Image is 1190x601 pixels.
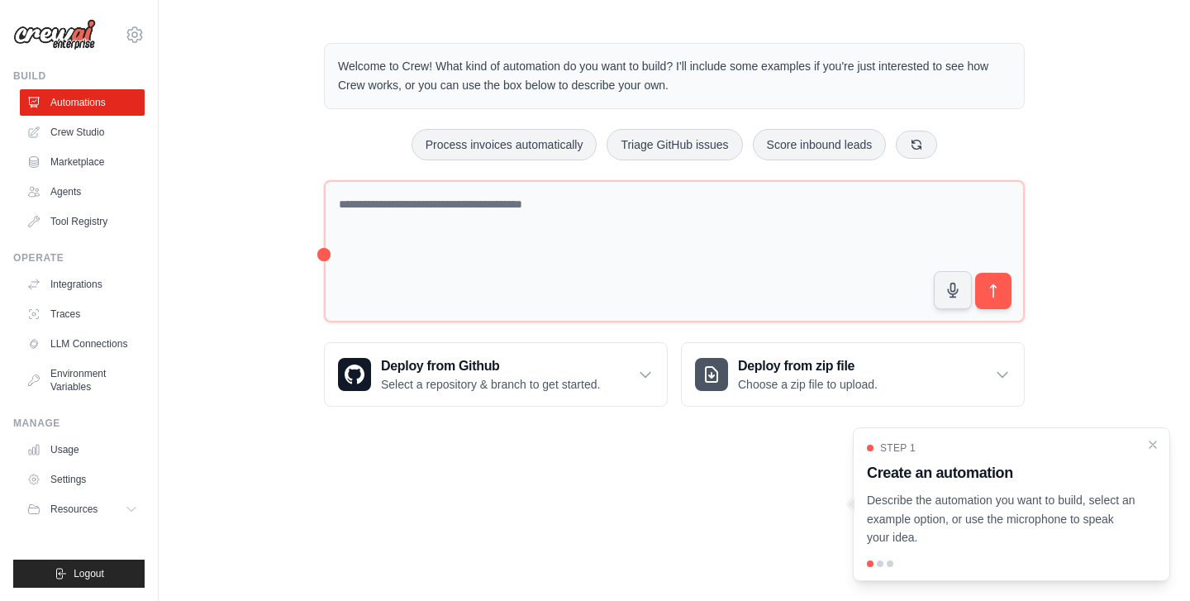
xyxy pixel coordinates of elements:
span: Step 1 [880,441,916,455]
p: Select a repository & branch to get started. [381,376,600,393]
h3: Deploy from zip file [738,356,878,376]
a: Environment Variables [20,360,145,400]
p: Welcome to Crew! What kind of automation do you want to build? I'll include some examples if you'... [338,57,1011,95]
a: Usage [20,436,145,463]
button: Score inbound leads [753,129,887,160]
span: Resources [50,503,98,516]
a: Settings [20,466,145,493]
p: Choose a zip file to upload. [738,376,878,393]
div: Manage [13,417,145,430]
button: Process invoices automatically [412,129,597,160]
div: Operate [13,251,145,265]
a: Agents [20,179,145,205]
p: Describe the automation you want to build, select an example option, or use the microphone to spe... [867,491,1136,547]
h3: Create an automation [867,461,1136,484]
a: LLM Connections [20,331,145,357]
button: Resources [20,496,145,522]
a: Traces [20,301,145,327]
button: Triage GitHub issues [607,129,742,160]
a: Integrations [20,271,145,298]
button: Close walkthrough [1146,438,1159,451]
a: Crew Studio [20,119,145,145]
img: Logo [13,19,96,50]
span: Logout [74,567,104,580]
button: Logout [13,560,145,588]
a: Marketplace [20,149,145,175]
a: Tool Registry [20,208,145,235]
iframe: Chat Widget [1107,522,1190,601]
h3: Deploy from Github [381,356,600,376]
div: Build [13,69,145,83]
a: Automations [20,89,145,116]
